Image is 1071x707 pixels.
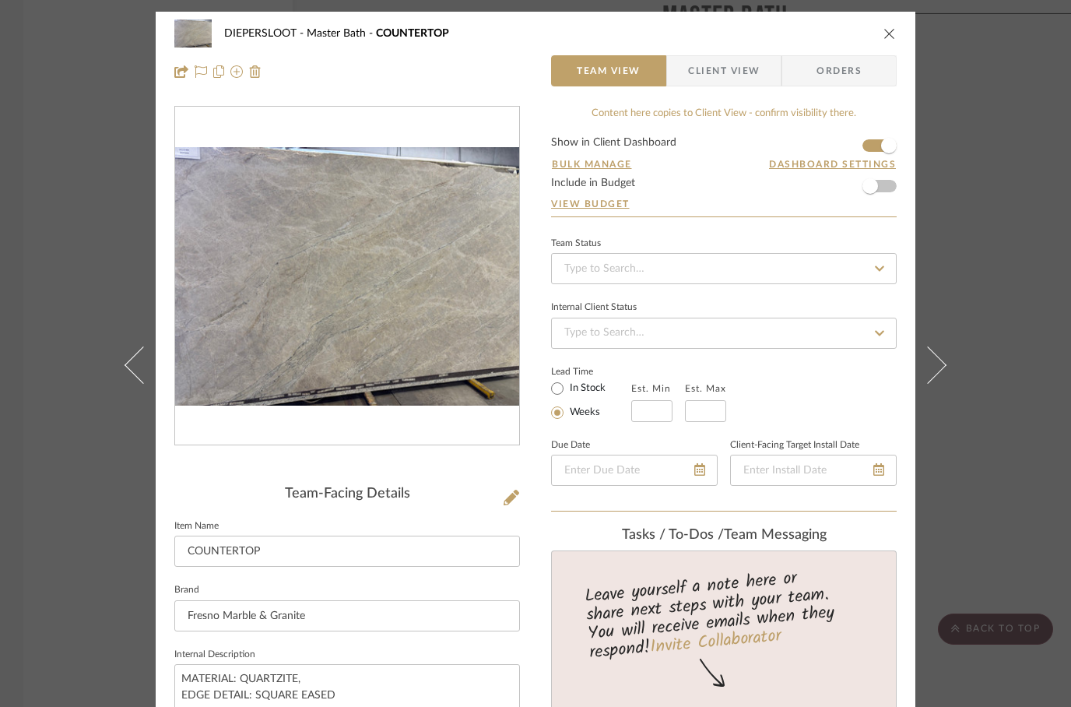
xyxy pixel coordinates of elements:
[551,455,718,486] input: Enter Due Date
[768,157,897,171] button: Dashboard Settings
[174,600,520,631] input: Enter Brand
[730,455,897,486] input: Enter Install Date
[174,18,212,49] img: b4ba32f6-c85f-4431-b030-aa492e481c68_48x40.jpg
[730,441,859,449] label: Client-Facing Target Install Date
[224,28,307,39] span: DIEPERSLOOT
[685,383,726,394] label: Est. Max
[551,364,631,378] label: Lead Time
[174,586,199,594] label: Brand
[174,651,255,659] label: Internal Description
[551,157,633,171] button: Bulk Manage
[551,378,631,422] mat-radio-group: Select item type
[551,527,897,544] div: team Messaging
[799,55,879,86] span: Orders
[551,253,897,284] input: Type to Search…
[551,318,897,349] input: Type to Search…
[577,55,641,86] span: Team View
[175,147,519,406] div: 0
[688,55,760,86] span: Client View
[551,441,590,449] label: Due Date
[551,198,897,210] a: View Budget
[551,106,897,121] div: Content here copies to Client View - confirm visibility there.
[175,147,519,406] img: b4ba32f6-c85f-4431-b030-aa492e481c68_436x436.jpg
[376,28,449,39] span: COUNTERTOP
[174,536,520,567] input: Enter Item Name
[307,28,376,39] span: Master Bath
[649,623,782,662] a: Invite Collaborator
[551,240,601,248] div: Team Status
[550,561,899,666] div: Leave yourself a note here or share next steps with your team. You will receive emails when they ...
[883,26,897,40] button: close
[174,486,520,503] div: Team-Facing Details
[631,383,671,394] label: Est. Min
[622,528,724,542] span: Tasks / To-Dos /
[174,522,219,530] label: Item Name
[551,304,637,311] div: Internal Client Status
[249,65,262,78] img: Remove from project
[567,382,606,396] label: In Stock
[567,406,600,420] label: Weeks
